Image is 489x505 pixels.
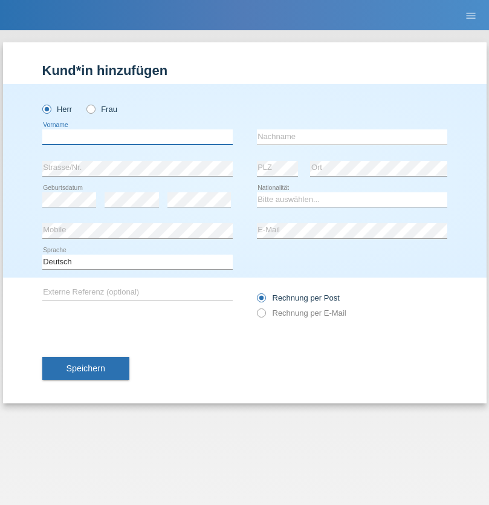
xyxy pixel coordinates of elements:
i: menu [465,10,477,22]
label: Herr [42,105,73,114]
input: Herr [42,105,50,112]
label: Rechnung per E-Mail [257,308,346,318]
input: Frau [86,105,94,112]
input: Rechnung per E-Mail [257,308,265,324]
a: menu [459,11,483,19]
input: Rechnung per Post [257,293,265,308]
label: Rechnung per Post [257,293,340,302]
h1: Kund*in hinzufügen [42,63,447,78]
label: Frau [86,105,117,114]
button: Speichern [42,357,129,380]
span: Speichern [66,363,105,373]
